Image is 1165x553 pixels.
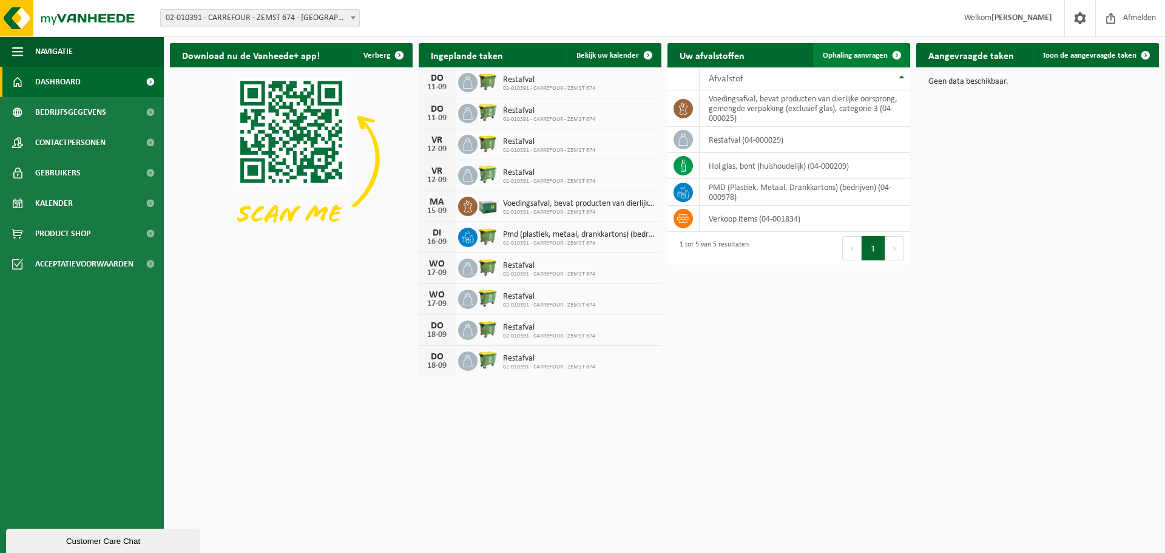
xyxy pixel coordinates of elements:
h2: Aangevraagde taken [916,43,1026,67]
span: Bedrijfsgegevens [35,97,106,127]
h2: Download nu de Vanheede+ app! [170,43,332,67]
img: WB-1100-HPE-GN-50 [478,133,498,154]
p: Geen data beschikbaar. [928,78,1147,86]
button: Next [885,236,904,260]
img: Download de VHEPlus App [170,67,413,249]
img: WB-0660-HPE-GN-50 [478,288,498,308]
td: restafval (04-000029) [700,127,910,153]
span: Restafval [503,106,595,116]
td: verkoop items (04-001834) [700,206,910,232]
div: VR [425,135,449,145]
span: 02-010391 - CARREFOUR - ZEMST 674 [503,178,595,185]
span: Restafval [503,75,595,85]
a: Toon de aangevraagde taken [1033,43,1158,67]
button: Previous [842,236,862,260]
span: Bekijk uw kalender [576,52,639,59]
div: VR [425,166,449,176]
span: Gebruikers [35,158,81,188]
span: 02-010391 - CARREFOUR - ZEMST 674 [503,147,595,154]
td: voedingsafval, bevat producten van dierlijke oorsprong, gemengde verpakking (exclusief glas), cat... [700,90,910,127]
span: 02-010391 - CARREFOUR - ZEMST 674 [503,209,655,216]
div: MA [425,197,449,207]
div: 17-09 [425,300,449,308]
div: DO [425,321,449,331]
span: Navigatie [35,36,73,67]
span: Product Shop [35,219,90,249]
td: hol glas, bont (huishoudelijk) (04-000209) [700,153,910,179]
span: Restafval [503,168,595,178]
span: 02-010391 - CARREFOUR - ZEMST 674 [503,116,595,123]
span: Voedingsafval, bevat producten van dierlijke oorsprong, gemengde verpakking (exc... [503,199,655,209]
span: 02-010391 - CARREFOUR - ZEMST 674 - MECHELEN [160,9,360,27]
div: 12-09 [425,145,449,154]
div: WO [425,290,449,300]
span: 02-010391 - CARREFOUR - ZEMST 674 [503,85,595,92]
div: DI [425,228,449,238]
span: 02-010391 - CARREFOUR - ZEMST 674 [503,271,595,278]
div: 17-09 [425,269,449,277]
div: 15-09 [425,207,449,215]
img: PB-LB-0680-HPE-GN-01 [478,195,498,215]
span: Ophaling aanvragen [823,52,888,59]
div: 12-09 [425,176,449,185]
span: Restafval [503,354,595,364]
h2: Uw afvalstoffen [667,43,757,67]
a: Ophaling aanvragen [813,43,909,67]
span: 02-010391 - CARREFOUR - ZEMST 674 - MECHELEN [161,10,359,27]
div: 11-09 [425,114,449,123]
div: DO [425,73,449,83]
h2: Ingeplande taken [419,43,515,67]
span: 02-010391 - CARREFOUR - ZEMST 674 [503,240,655,247]
span: Restafval [503,261,595,271]
div: DO [425,352,449,362]
span: Pmd (plastiek, metaal, drankkartons) (bedrijven) [503,230,655,240]
div: 11-09 [425,83,449,92]
img: WB-0660-HPE-GN-50 [478,350,498,370]
div: 18-09 [425,331,449,339]
button: Verberg [354,43,411,67]
td: PMD (Plastiek, Metaal, Drankkartons) (bedrijven) (04-000978) [700,179,910,206]
button: 1 [862,236,885,260]
img: WB-1100-HPE-GN-50 [478,257,498,277]
span: Dashboard [35,67,81,97]
img: WB-1100-HPE-GN-50 [478,71,498,92]
img: WB-0660-HPE-GN-50 [478,102,498,123]
span: Contactpersonen [35,127,106,158]
span: 02-010391 - CARREFOUR - ZEMST 674 [503,302,595,309]
span: Toon de aangevraagde taken [1042,52,1136,59]
div: 1 tot 5 van 5 resultaten [674,235,749,262]
span: Restafval [503,323,595,333]
div: 18-09 [425,362,449,370]
span: Restafval [503,292,595,302]
iframe: chat widget [6,526,203,553]
div: WO [425,259,449,269]
span: 02-010391 - CARREFOUR - ZEMST 674 [503,333,595,340]
span: Verberg [363,52,390,59]
strong: [PERSON_NAME] [991,13,1052,22]
span: Acceptatievoorwaarden [35,249,133,279]
img: WB-0660-HPE-GN-50 [478,164,498,185]
img: WB-1100-HPE-GN-50 [478,226,498,246]
div: DO [425,104,449,114]
a: Bekijk uw kalender [567,43,660,67]
span: 02-010391 - CARREFOUR - ZEMST 674 [503,364,595,371]
div: 16-09 [425,238,449,246]
span: Afvalstof [709,74,743,84]
span: Restafval [503,137,595,147]
img: WB-1100-HPE-GN-50 [478,319,498,339]
span: Kalender [35,188,73,219]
